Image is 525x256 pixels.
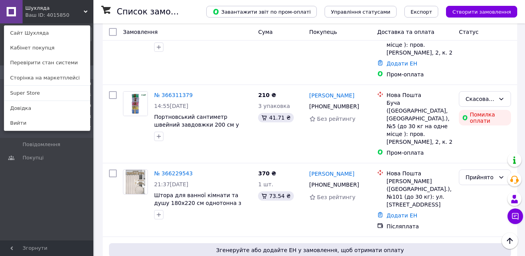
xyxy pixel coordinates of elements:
[411,9,432,15] span: Експорт
[258,191,293,201] div: 73.54 ₴
[308,179,361,190] div: [PHONE_NUMBER]
[258,92,276,98] span: 210 ₴
[502,233,518,249] button: Наверх
[258,29,272,35] span: Cума
[206,6,317,18] button: Завантажити звіт по пром-оплаті
[452,9,511,15] span: Створити замовлення
[25,5,84,12] span: Шухляда
[123,92,147,116] img: Фото товару
[4,71,90,85] a: Сторінка на маркетплейсі
[386,91,453,99] div: Нова Пошта
[386,71,453,78] div: Пром-оплата
[4,55,90,70] a: Перевірити стан системи
[325,6,397,18] button: Управління статусами
[154,170,193,177] a: № 366229543
[377,29,434,35] span: Доставка та оплата
[507,208,523,224] button: Чат з покупцем
[25,12,58,19] div: Ваш ID: 4015850
[386,169,453,177] div: Нова Пошта
[258,103,290,109] span: 3 упаковка
[123,169,148,194] a: Фото товару
[446,6,517,18] button: Створити замовлення
[154,192,242,214] a: Штора для ванної кімнати та душу 180х220 см однотонна з поліестеру бежева якісна Піка
[404,6,439,18] button: Експорт
[386,99,453,146] div: Буча ([GEOGRAPHIC_DATA], [GEOGRAPHIC_DATA].), №5 (до 30 кг на одне місце ): пров. [PERSON_NAME], ...
[154,181,188,187] span: 21:37[DATE]
[308,101,361,112] div: [PHONE_NUMBER]
[386,222,453,230] div: Післяплата
[23,154,44,161] span: Покупці
[317,116,356,122] span: Без рейтингу
[4,101,90,116] a: Довідка
[4,86,90,101] a: Super Store
[465,173,495,182] div: Прийнято
[123,29,158,35] span: Замовлення
[317,194,356,200] span: Без рейтингу
[331,9,390,15] span: Управління статусами
[309,29,337,35] span: Покупець
[465,95,495,103] div: Скасовано
[154,114,239,136] a: Портновський сантиметр швейний завдовжки 200 см у пластиковій коробочці
[309,92,355,99] a: [PERSON_NAME]
[126,170,146,194] img: Фото товару
[4,41,90,55] a: Кабінет покупця
[459,110,511,125] div: Помилка оплати
[123,91,148,116] a: Фото товару
[386,177,453,208] div: [PERSON_NAME] ([GEOGRAPHIC_DATA].), №101 (до 30 кг): ул. [STREET_ADDRESS]
[459,29,479,35] span: Статус
[154,103,188,109] span: 14:55[DATE]
[386,212,417,219] a: Додати ЕН
[4,26,90,41] a: Сайт Шухляда
[154,92,193,98] a: № 366311379
[258,113,293,122] div: 41.71 ₴
[386,60,417,67] a: Додати ЕН
[386,149,453,157] div: Пром-оплата
[258,181,273,187] span: 1 шт.
[258,170,276,177] span: 370 ₴
[309,170,355,178] a: [PERSON_NAME]
[117,7,196,16] h1: Список замовлень
[438,8,517,14] a: Створити замовлення
[23,141,60,148] span: Повідомлення
[212,8,311,15] span: Завантажити звіт по пром-оплаті
[4,116,90,131] a: Вийти
[112,246,508,254] span: Згенеруйте або додайте ЕН у замовлення, щоб отримати оплату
